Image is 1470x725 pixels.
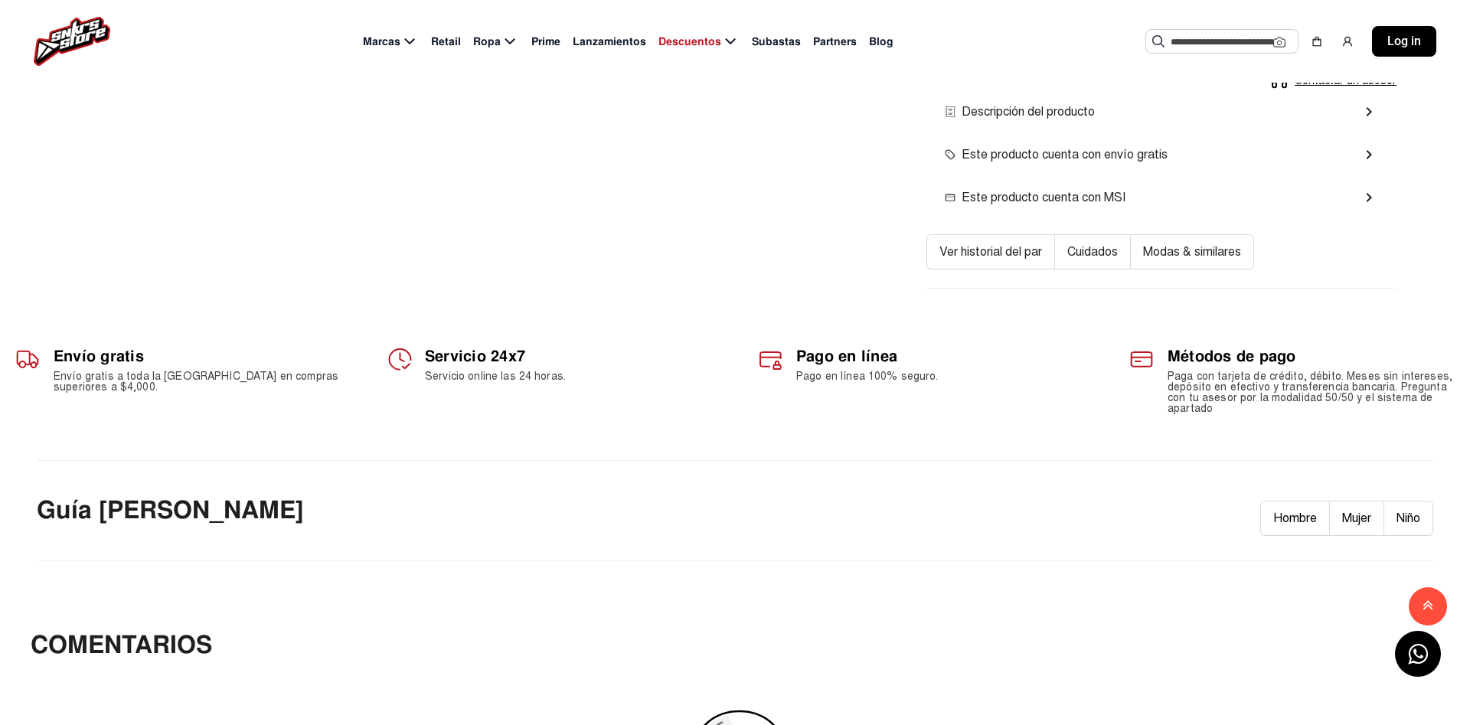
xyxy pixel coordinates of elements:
button: Cuidados [1055,234,1131,269]
span: Prime [531,34,560,50]
button: Modas & similares [1131,234,1254,269]
span: Subastas [752,34,801,50]
button: Ver historial del par [926,234,1055,269]
button: Mujer [1330,501,1384,536]
h1: Pago en línea [796,347,1083,365]
span: Marcas [363,34,400,50]
button: Hombre [1260,501,1330,536]
span: Log in [1387,32,1421,51]
span: Retail [431,34,461,50]
h1: Servicio 24x7 [425,347,712,365]
img: logo [34,17,110,66]
span: Descripción del producto [945,103,1095,121]
img: msi [945,192,955,203]
img: Cámara [1273,36,1285,48]
span: Este producto cuenta con MSI [945,188,1125,207]
img: envio [945,106,955,117]
img: envio [945,149,955,160]
h1: Métodos de pago [1168,347,1455,365]
span: Descuentos [658,34,721,50]
span: Este producto cuenta con envío gratis [945,145,1168,164]
h2: Envío gratis a toda la [GEOGRAPHIC_DATA] en compras superiores a $4,000. [54,371,341,393]
h2: Pago en línea 100% seguro. [796,371,1083,382]
mat-icon: chevron_right [1360,103,1378,121]
h1: Comentarios [31,629,212,662]
span: Blog [869,34,893,50]
img: shopping [1311,35,1323,47]
img: user [1341,35,1354,47]
img: Buscar [1152,35,1165,47]
span: Ropa [473,34,501,50]
mat-icon: chevron_right [1360,145,1378,164]
h2: Servicio online las 24 horas. [425,371,712,382]
p: Guía [PERSON_NAME] [37,494,304,527]
h2: Paga con tarjeta de crédito, débito. Meses sin intereses, depósito en efectivo y transferencia ba... [1168,371,1455,414]
button: Niño [1384,501,1433,536]
h1: Envío gratis [54,347,341,365]
span: Partners [813,34,857,50]
span: Lanzamientos [573,34,646,50]
mat-icon: chevron_right [1360,188,1378,207]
